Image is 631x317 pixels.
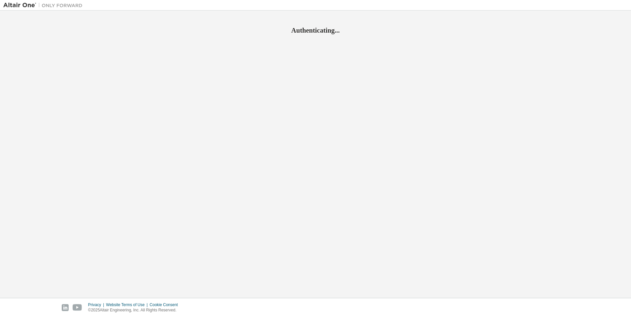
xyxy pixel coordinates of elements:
div: Privacy [88,302,106,307]
p: © 2025 Altair Engineering, Inc. All Rights Reserved. [88,307,182,313]
div: Cookie Consent [149,302,182,307]
img: Altair One [3,2,86,9]
h2: Authenticating... [3,26,628,35]
div: Website Terms of Use [106,302,149,307]
img: linkedin.svg [62,304,69,311]
img: youtube.svg [73,304,82,311]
